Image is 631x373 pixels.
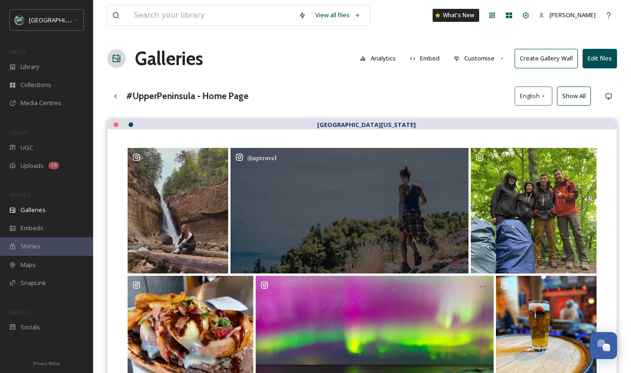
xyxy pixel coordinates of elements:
span: UGC [20,143,33,152]
a: Analytics [355,49,405,67]
h3: #UpperPeninsula - Home Page [126,89,249,103]
span: SnapLink [20,279,46,287]
button: Analytics [355,49,400,67]
input: Search your library [129,5,294,26]
button: Edit files [583,49,617,68]
button: Embed [405,49,445,67]
span: Socials [20,323,40,332]
a: Rainy day backpacking in the Porcupine Mountains ⛰️🌧️ #porcupinemountainswildernessstatepark #por... [470,148,598,273]
span: Library [20,62,39,71]
img: uplogo-summer%20bg.jpg [15,15,24,25]
button: Show All [557,87,591,106]
span: Media Centres [20,99,61,107]
span: English [520,92,540,100]
span: Privacy Policy [33,360,60,366]
span: WIDGETS [9,191,31,198]
a: @uptravel👟 It's National Take a Walk in the Park Day--🌲 national parks, state parks, city/county ... [229,148,470,273]
span: [PERSON_NAME] [550,11,596,19]
span: @ uptravel [247,154,277,161]
a: Privacy Policy [33,357,60,368]
span: Collections [20,80,51,89]
button: Open Chat [590,332,617,359]
span: MEDIA [9,48,26,55]
a: Galleries [135,45,203,73]
button: Create Gallery Wall [515,49,578,68]
span: Galleries [20,206,46,214]
span: Stories [20,242,41,251]
a: [PERSON_NAME] [534,6,600,24]
a: View all files [311,6,365,24]
span: Embeds [20,224,43,233]
button: Customise [449,49,510,67]
a: What's New [433,9,479,22]
span: Uploads [20,161,44,170]
span: SOCIALS [9,308,28,315]
span: COLLECT [9,129,29,136]
span: Maps [20,260,36,269]
span: [GEOGRAPHIC_DATA][US_STATE] [29,15,120,24]
div: 18 [48,162,59,169]
strong: [GEOGRAPHIC_DATA][US_STATE] [317,120,416,129]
